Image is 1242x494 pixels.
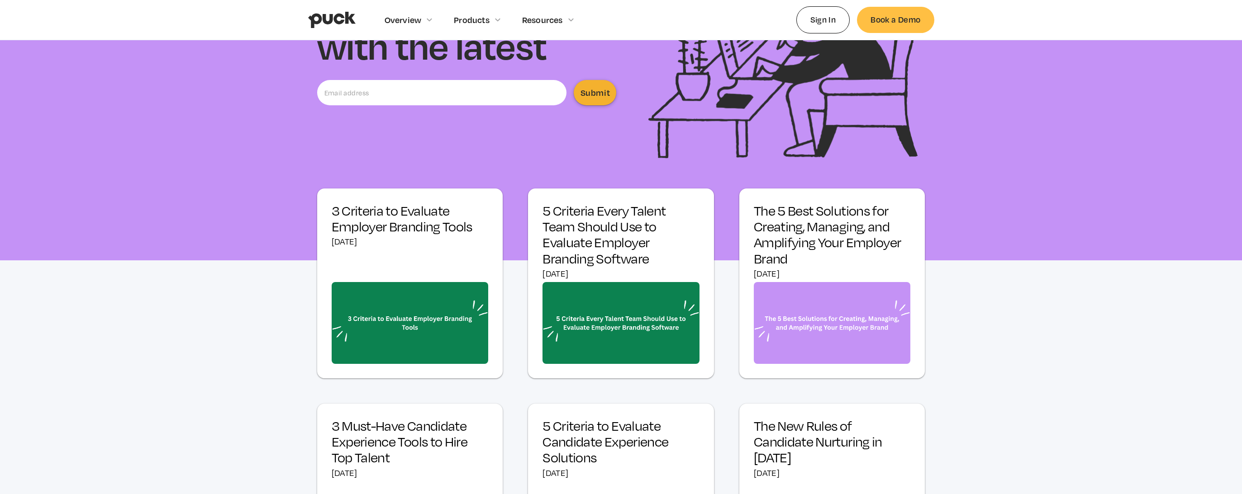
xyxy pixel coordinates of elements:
[317,80,617,105] form: Email Form
[332,203,489,235] h3: 3 Criteria to Evaluate Employer Branding Tools
[542,418,700,466] h3: 5 Criteria to Evaluate Candidate Experience Solutions
[542,468,700,478] div: [DATE]
[857,7,934,33] a: Book a Demo
[454,15,490,25] div: Products
[796,6,850,33] a: Sign In
[332,236,489,246] div: [DATE]
[317,80,567,105] input: Email address
[542,203,700,267] h3: 5 Criteria Every Talent Team Should Use to Evaluate Employer Branding Software
[754,468,911,478] div: [DATE]
[739,188,925,378] a: The 5 Best Solutions for Creating, Managing, and Amplifying Your Employer Brand[DATE]
[385,15,422,25] div: Overview
[332,418,489,466] h3: 3 Must-Have Candidate Experience Tools to Hire Top Talent
[574,80,616,105] input: Submit
[317,188,503,378] a: 3 Criteria to Evaluate Employer Branding Tools[DATE]
[754,268,911,278] div: [DATE]
[522,15,563,25] div: Resources
[754,203,911,267] h3: The 5 Best Solutions for Creating, Managing, and Amplifying Your Employer Brand
[528,188,714,378] a: 5 Criteria Every Talent Team Should Use to Evaluate Employer Branding Software[DATE]
[542,268,700,278] div: [DATE]
[754,418,911,466] h3: The New Rules of Candidate Nurturing in [DATE]
[332,468,489,478] div: [DATE]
